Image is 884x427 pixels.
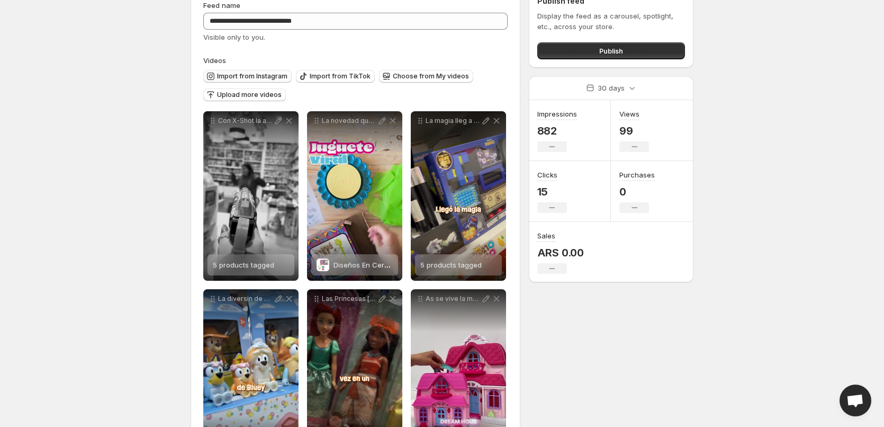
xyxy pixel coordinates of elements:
[203,88,286,101] button: Upload more videos
[218,295,273,303] p: La diversin de Bluey lleg a Monococo Pods coleccionar todos sus personajes para que cada da sea u...
[619,124,649,137] p: 99
[840,385,871,416] div: Open chat
[393,72,469,81] span: Choose from My videos
[537,11,685,32] p: Display the feed as a carousel, spotlight, etc., across your store.
[218,117,273,125] p: Con X-Shot la accin nunca se detiene Carg en segundos apunt con precisin y desat [PERSON_NAME] Bl...
[426,117,481,125] p: La magia lleg a Monococo Varitas que encienden la emocin trucos que dejan a todos boquiabiertos y...
[322,295,377,303] p: Las Princesas [PERSON_NAME] llegaron a [GEOGRAPHIC_DATA] para llenar de magia y aventuras el Mes ...
[379,70,473,83] button: Choose from My videos
[333,261,460,269] span: Diseños En Cerámica [PERSON_NAME]
[296,70,375,83] button: Import from TikTok
[217,91,282,99] span: Upload more videos
[619,185,655,198] p: 0
[203,56,226,65] span: Videos
[213,261,274,269] span: 5 products tagged
[537,124,577,137] p: 882
[619,109,639,119] h3: Views
[619,170,655,180] h3: Purchases
[537,185,567,198] p: 15
[203,1,240,10] span: Feed name
[203,33,265,41] span: Visible only to you.
[217,72,287,81] span: Import from Instagram
[322,117,377,125] p: La novedad que todos quieren conocer La Fbrica de Cermica de elmundodejuliana_ok lleg a Monococo ...
[537,170,557,180] h3: Clicks
[537,230,555,241] h3: Sales
[307,111,402,281] div: La novedad que todos quieren conocer La Fbrica de Cermica de elmundodejuliana_ok lleg a Monococo ...
[411,111,506,281] div: La magia lleg a Monococo Varitas que encienden la emocin trucos que dejan a todos boquiabiertos y...
[310,72,371,81] span: Import from TikTok
[537,246,584,259] p: ARS 0.00
[203,111,299,281] div: Con X-Shot la accin nunca se detiene Carg en segundos apunt con precisin y desat [PERSON_NAME] Bl...
[537,109,577,119] h3: Impressions
[317,259,329,271] img: Diseños En Cerámica Juliana
[420,261,482,269] span: 5 products tagged
[537,42,685,59] button: Publish
[599,46,623,56] span: Publish
[598,83,625,93] p: 30 days
[426,295,481,303] p: As se vive la magia con Little Dream House de [PERSON_NAME] Una casita plegable llena de muebles ...
[203,70,292,83] button: Import from Instagram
